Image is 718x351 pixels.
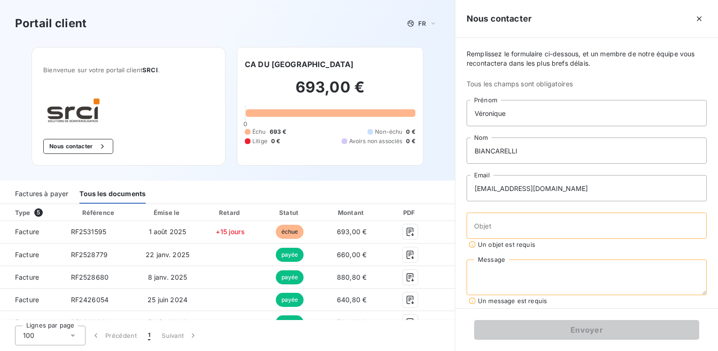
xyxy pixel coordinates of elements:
[337,251,367,259] span: 660,00 €
[43,139,113,154] button: Nous contacter
[142,66,158,74] span: SRCI
[276,315,304,329] span: payée
[43,66,214,74] span: Bienvenue sur votre portail client .
[8,227,56,237] span: Facture
[337,273,367,281] span: 880,80 €
[71,273,109,281] span: RF2528680
[467,137,707,164] input: placeholder
[142,326,156,345] button: 1
[252,128,266,136] span: Échu
[337,228,367,236] span: 693,00 €
[467,79,707,89] span: Tous les champs sont obligatoires
[34,208,43,217] span: 5
[478,297,547,305] span: Un message est requis
[8,273,56,282] span: Facture
[137,208,198,217] div: Émise le
[79,184,146,204] div: Tous les documents
[271,137,280,145] span: 0 €
[245,59,353,70] h6: CA DU [GEOGRAPHIC_DATA]
[467,12,531,25] h5: Nous contacter
[15,15,86,32] h3: Portail client
[252,137,267,145] span: Litige
[8,318,56,327] span: Facture
[148,273,187,281] span: 8 janv. 2025
[276,270,304,284] span: payée
[148,318,187,326] span: 5 déc. 2023
[349,137,403,145] span: Avoirs non associés
[156,326,203,345] button: Suivant
[406,128,415,136] span: 0 €
[71,318,109,326] span: RF2323448
[243,120,247,128] span: 0
[467,100,707,126] input: placeholder
[146,251,189,259] span: 22 janv. 2025
[467,213,707,239] input: placeholder
[386,208,434,217] div: PDF
[216,228,244,236] span: +15 jours
[276,293,304,307] span: payée
[467,175,707,201] input: placeholder
[9,208,62,217] div: Type
[438,208,498,217] div: Actions
[337,296,367,304] span: 640,80 €
[321,208,382,217] div: Montant
[337,318,366,326] span: 760,80 €
[86,326,142,345] button: Précédent
[43,96,103,124] img: Company logo
[71,228,106,236] span: RF2531595
[418,20,426,27] span: FR
[8,295,56,305] span: Facture
[71,251,108,259] span: RF2528779
[149,228,187,236] span: 1 août 2025
[276,225,304,239] span: échue
[202,208,258,217] div: Retard
[148,331,150,340] span: 1
[8,250,56,259] span: Facture
[15,184,68,204] div: Factures à payer
[23,331,34,340] span: 100
[474,320,699,340] button: Envoyer
[406,137,415,145] span: 0 €
[245,78,415,106] h2: 693,00 €
[71,296,109,304] span: RF2426054
[375,128,402,136] span: Non-échu
[82,209,114,216] div: Référence
[467,49,707,68] span: Remplissez le formulaire ci-dessous, et un membre de notre équipe vous recontactera dans les plus...
[270,128,287,136] span: 693 €
[148,296,187,304] span: 25 juin 2024
[262,208,317,217] div: Statut
[478,241,535,248] span: Un objet est requis
[276,248,304,262] span: payée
